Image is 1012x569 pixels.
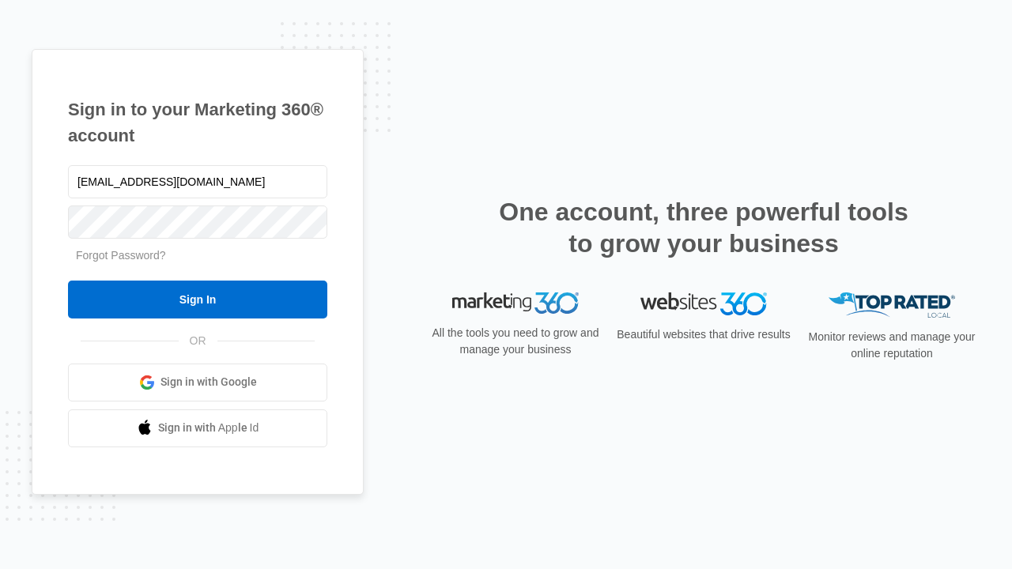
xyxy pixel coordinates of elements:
[452,292,579,315] img: Marketing 360
[803,329,980,362] p: Monitor reviews and manage your online reputation
[76,249,166,262] a: Forgot Password?
[68,364,327,401] a: Sign in with Google
[68,281,327,318] input: Sign In
[829,292,955,318] img: Top Rated Local
[68,96,327,149] h1: Sign in to your Marketing 360® account
[179,333,217,349] span: OR
[640,292,767,315] img: Websites 360
[427,325,604,358] p: All the tools you need to grow and manage your business
[68,409,327,447] a: Sign in with Apple Id
[494,196,913,259] h2: One account, three powerful tools to grow your business
[160,374,257,390] span: Sign in with Google
[68,165,327,198] input: Email
[615,326,792,343] p: Beautiful websites that drive results
[158,420,259,436] span: Sign in with Apple Id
